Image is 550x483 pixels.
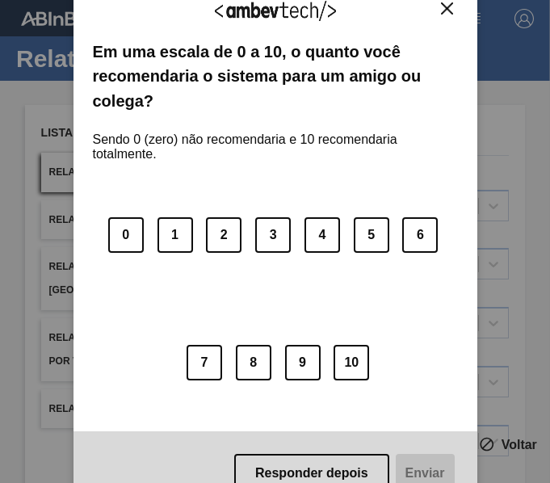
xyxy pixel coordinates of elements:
[441,2,453,15] img: Close
[215,1,336,21] img: Logo Ambevtech
[255,217,291,253] button: 3
[402,217,438,253] button: 6
[206,217,241,253] button: 2
[187,345,222,380] button: 7
[93,40,458,113] label: Em uma escala de 0 a 10, o quanto você recomendaria o sistema para um amigo ou colega?
[93,113,458,162] label: Sendo 0 (zero) não recomendaria e 10 recomendaria totalmente.
[436,2,458,15] button: Close
[304,217,340,253] button: 4
[108,217,144,253] button: 0
[334,345,369,380] button: 10
[354,217,389,253] button: 5
[285,345,321,380] button: 9
[236,345,271,380] button: 8
[157,217,193,253] button: 1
